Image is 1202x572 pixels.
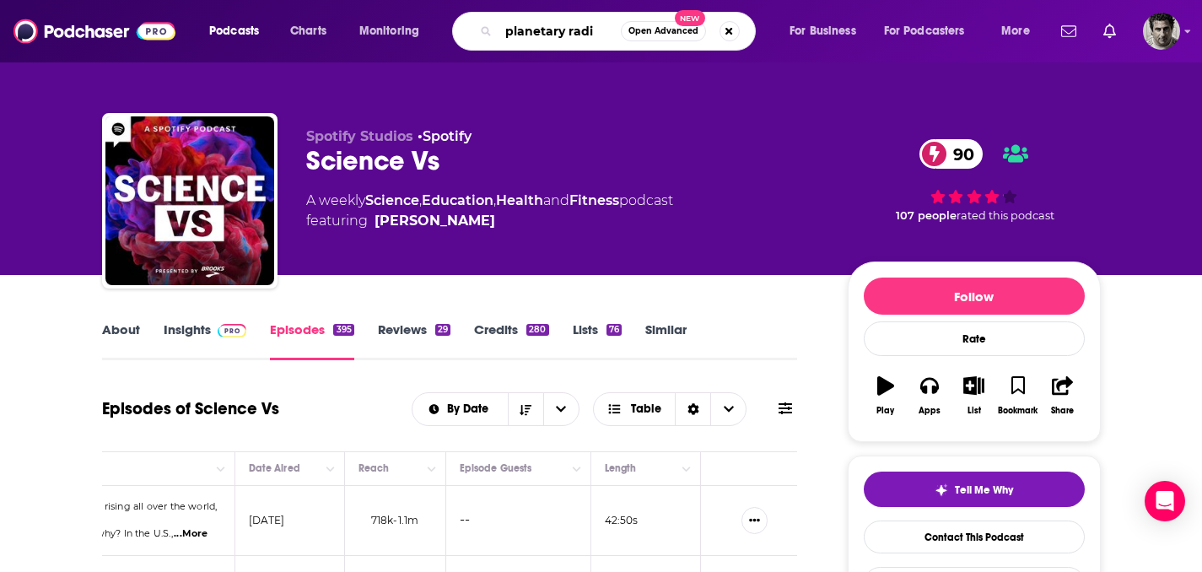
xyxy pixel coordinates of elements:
a: Education [422,192,493,208]
img: Science Vs [105,116,274,285]
a: Wendy Zukerman [375,211,495,231]
div: Date Aired [249,458,300,478]
button: Show profile menu [1143,13,1180,50]
span: , [493,192,496,208]
span: New [675,10,705,26]
div: A weekly podcast [306,191,673,231]
span: Monitoring [359,19,419,43]
a: Credits280 [474,321,548,360]
div: Length [605,458,637,478]
span: For Business [790,19,856,43]
td: -- [446,486,591,556]
button: Play [864,365,908,426]
button: Open AdvancedNew [621,21,706,41]
button: open menu [543,393,579,425]
span: Logged in as GaryR [1143,13,1180,50]
input: Search podcasts, credits, & more... [499,18,621,45]
div: Share [1051,406,1074,416]
img: Podchaser Pro [218,324,247,337]
span: More [1001,19,1030,43]
a: Reviews29 [378,321,450,360]
button: Column Actions [676,459,697,479]
button: List [951,365,995,426]
span: 90 [936,139,983,169]
button: tell me why sparkleTell Me Why [864,472,1085,507]
div: Sort Direction [675,393,710,425]
div: Play [876,406,894,416]
button: open menu [197,18,281,45]
span: Open Advanced [628,27,698,35]
p: [DATE] [249,513,285,527]
div: 29 [435,324,450,336]
div: 90 107 peoplerated this podcast [848,128,1101,233]
button: open menu [348,18,441,45]
button: open menu [778,18,877,45]
button: open menu [989,18,1051,45]
span: By Date [447,403,494,415]
h2: Choose List sort [412,392,579,426]
div: Reach [358,458,390,478]
button: Column Actions [211,459,231,479]
a: Health [496,192,543,208]
a: Lists76 [573,321,622,360]
a: About [102,321,140,360]
div: 76 [606,324,622,336]
a: Spotify [423,128,472,144]
span: , [419,192,422,208]
div: 395 [333,324,353,336]
button: Follow [864,278,1085,315]
span: Charts [290,19,326,43]
a: Episodes395 [270,321,353,360]
span: 107 people [896,209,957,222]
h1: Episodes of Science Vs [102,398,279,419]
div: Bookmark [998,406,1038,416]
a: Science [365,192,419,208]
button: Show More Button [741,507,768,534]
span: ...More [174,527,208,541]
span: featuring [306,211,673,231]
p: 42:50 s [605,513,639,527]
a: Contact This Podcast [864,521,1085,553]
div: List [968,406,981,416]
a: Show notifications dropdown [1054,17,1083,46]
a: 90 [919,139,983,169]
a: Fitness [569,192,619,208]
a: InsightsPodchaser Pro [164,321,247,360]
a: Charts [279,18,337,45]
a: Show notifications dropdown [1097,17,1123,46]
button: Column Actions [567,459,587,479]
button: Apps [908,365,951,426]
span: rated this podcast [957,209,1054,222]
div: Apps [919,406,941,416]
button: Column Actions [422,459,442,479]
button: Column Actions [321,459,341,479]
button: open menu [412,403,508,415]
div: Episode Guests [460,458,532,478]
button: Bookmark [996,365,1040,426]
span: Spotify Studios [306,128,413,144]
button: open menu [873,18,989,45]
span: and [543,192,569,208]
span: 718k-1.1m [371,514,419,526]
img: Podchaser - Follow, Share and Rate Podcasts [13,15,175,47]
a: Similar [645,321,687,360]
div: Open Intercom Messenger [1145,481,1185,521]
div: Rate [864,321,1085,356]
img: tell me why sparkle [935,483,948,497]
span: Table [631,403,661,415]
span: Tell Me Why [955,483,1013,497]
span: • [418,128,472,144]
button: Share [1040,365,1084,426]
button: Sort Direction [508,393,543,425]
button: Choose View [593,392,747,426]
span: Podcasts [209,19,259,43]
span: For Podcasters [884,19,965,43]
div: 280 [526,324,548,336]
div: Search podcasts, credits, & more... [468,12,772,51]
img: User Profile [1143,13,1180,50]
